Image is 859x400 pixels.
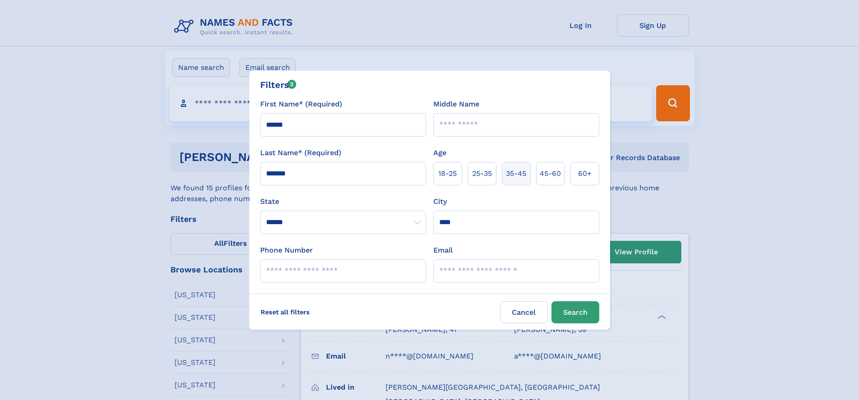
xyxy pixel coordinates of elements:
span: 18‑25 [438,168,457,179]
button: Search [551,301,599,323]
label: Age [433,147,446,158]
label: First Name* (Required) [260,99,342,110]
label: Reset all filters [255,301,316,323]
label: Email [433,245,453,256]
span: 60+ [578,168,592,179]
label: City [433,196,447,207]
label: Last Name* (Required) [260,147,341,158]
span: 25‑35 [472,168,492,179]
label: Phone Number [260,245,313,256]
label: Middle Name [433,99,479,110]
div: Filters [260,78,297,92]
label: Cancel [500,301,548,323]
span: 45‑60 [540,168,561,179]
span: 35‑45 [506,168,526,179]
label: State [260,196,426,207]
